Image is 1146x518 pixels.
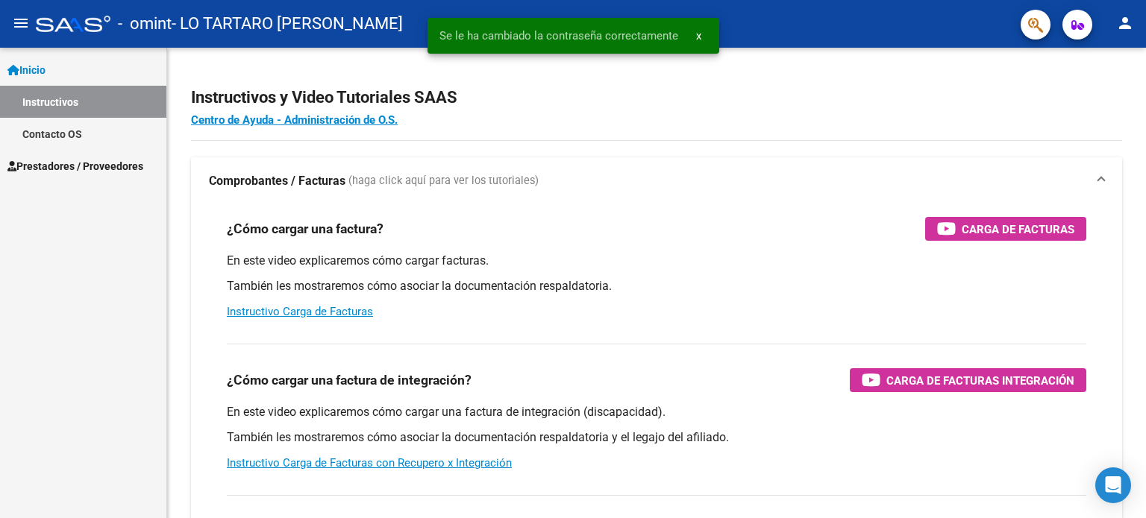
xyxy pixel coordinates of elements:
[227,278,1086,294] p: También les mostraremos cómo asociar la documentación respaldatoria.
[227,429,1086,446] p: También les mostraremos cómo asociar la documentación respaldatoria y el legajo del afiliado.
[7,62,46,78] span: Inicio
[227,253,1086,269] p: En este video explicaremos cómo cargar facturas.
[1095,467,1131,503] div: Open Intercom Messenger
[191,113,398,127] a: Centro de Ayuda - Administración de O.S.
[227,305,373,318] a: Instructivo Carga de Facturas
[118,7,172,40] span: - omint
[191,83,1122,112] h2: Instructivos y Video Tutoriales SAAS
[227,404,1086,420] p: En este video explicaremos cómo cargar una factura de integración (discapacidad).
[886,371,1074,390] span: Carga de Facturas Integración
[7,158,143,174] span: Prestadores / Proveedores
[962,220,1074,239] span: Carga de Facturas
[172,7,403,40] span: - LO TARTARO [PERSON_NAME]
[227,370,472,391] h3: ¿Cómo cargar una factura de integración?
[925,217,1086,241] button: Carga de Facturas
[1116,14,1134,32] mat-icon: person
[684,22,713,49] button: x
[227,456,512,470] a: Instructivo Carga de Facturas con Recupero x Integración
[209,173,345,189] strong: Comprobantes / Facturas
[348,173,539,189] span: (haga click aquí para ver los tutoriales)
[191,157,1122,205] mat-expansion-panel-header: Comprobantes / Facturas (haga click aquí para ver los tutoriales)
[850,368,1086,392] button: Carga de Facturas Integración
[12,14,30,32] mat-icon: menu
[227,218,383,239] h3: ¿Cómo cargar una factura?
[439,28,678,43] span: Se le ha cambiado la contraseña correctamente
[696,29,701,42] span: x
